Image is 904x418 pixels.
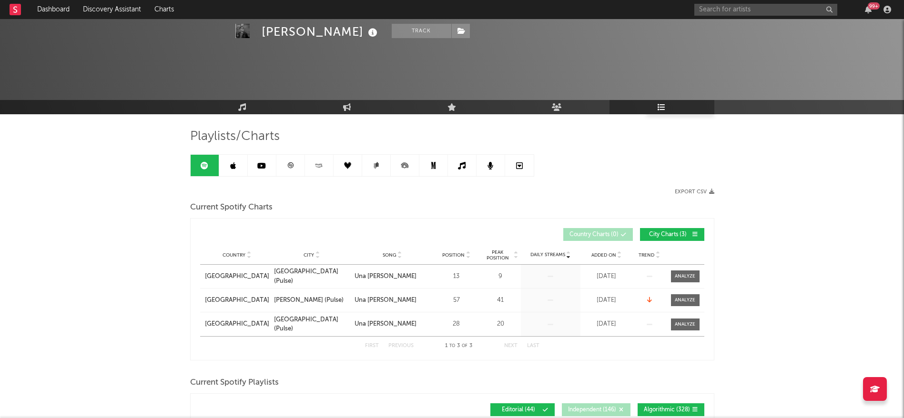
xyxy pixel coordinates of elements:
[435,296,478,305] div: 57
[483,319,518,329] div: 20
[190,131,280,142] span: Playlists/Charts
[640,228,704,241] button: City Charts(3)
[490,403,555,416] button: Editorial(44)
[462,344,467,348] span: of
[562,403,630,416] button: Independent(146)
[563,228,633,241] button: Country Charts(0)
[274,267,350,286] a: [GEOGRAPHIC_DATA] (Pulse)
[591,252,616,258] span: Added On
[442,252,465,258] span: Position
[449,344,455,348] span: to
[304,252,314,258] span: City
[530,251,565,259] span: Daily Streams
[639,252,654,258] span: Trend
[569,232,619,238] span: Country Charts ( 0 )
[483,272,518,281] div: 9
[646,232,690,238] span: City Charts ( 3 )
[435,319,478,329] div: 28
[865,6,872,13] button: 99+
[383,252,396,258] span: Song
[504,343,518,348] button: Next
[274,296,344,305] div: [PERSON_NAME] (Pulse)
[205,272,269,281] a: [GEOGRAPHIC_DATA]
[675,189,714,195] button: Export CSV
[392,24,451,38] button: Track
[483,249,513,261] span: Peak Position
[205,319,269,329] a: [GEOGRAPHIC_DATA]
[274,315,350,334] a: [GEOGRAPHIC_DATA] (Pulse)
[190,202,273,213] span: Current Spotify Charts
[868,2,880,10] div: 99 +
[355,296,416,305] div: Una [PERSON_NAME]
[583,272,630,281] div: [DATE]
[497,407,540,413] span: Editorial ( 44 )
[190,377,279,388] span: Current Spotify Playlists
[365,343,379,348] button: First
[355,319,430,329] a: Una [PERSON_NAME]
[355,296,430,305] a: Una [PERSON_NAME]
[355,319,416,329] div: Una [PERSON_NAME]
[223,252,245,258] span: Country
[388,343,414,348] button: Previous
[355,272,430,281] a: Una [PERSON_NAME]
[274,296,350,305] a: [PERSON_NAME] (Pulse)
[433,340,485,352] div: 1 3 3
[435,272,478,281] div: 13
[583,296,630,305] div: [DATE]
[644,407,690,413] span: Algorithmic ( 328 )
[483,296,518,305] div: 41
[527,343,539,348] button: Last
[355,272,416,281] div: Una [PERSON_NAME]
[694,4,837,16] input: Search for artists
[568,407,616,413] span: Independent ( 146 )
[638,403,704,416] button: Algorithmic(328)
[262,24,380,40] div: [PERSON_NAME]
[205,296,269,305] a: [GEOGRAPHIC_DATA]
[583,319,630,329] div: [DATE]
